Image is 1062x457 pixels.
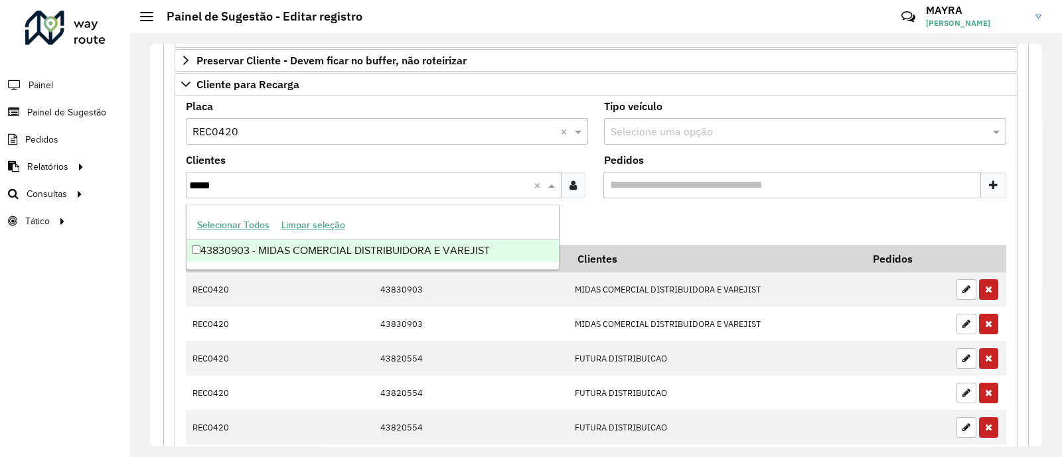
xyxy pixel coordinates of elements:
[25,214,50,228] span: Tático
[191,215,275,235] button: Selecionar Todos
[534,177,545,193] span: Clear all
[186,273,260,307] td: REC0420
[604,98,662,114] label: Tipo veículo
[186,306,260,341] td: REC0420
[373,375,568,410] td: 43820554
[187,239,559,262] div: 43830903 - MIDAS COMERCIAL DISTRIBUIDORA E VAREJIST
[604,152,644,168] label: Pedidos
[196,55,467,66] span: Preservar Cliente - Devem ficar no buffer, não roteirizar
[27,160,68,174] span: Relatórios
[27,187,67,201] span: Consultas
[926,17,1025,29] span: [PERSON_NAME]
[568,273,864,307] td: MIDAS COMERCIAL DISTRIBUIDORA E VAREJIST
[27,105,106,119] span: Painel de Sugestão
[568,375,864,410] td: FUTURA DISTRIBUICAO
[196,79,299,90] span: Cliente para Recarga
[568,245,864,273] th: Clientes
[926,4,1025,17] h3: MAYRA
[186,410,260,444] td: REC0420
[25,133,58,147] span: Pedidos
[864,245,949,273] th: Pedidos
[186,204,560,270] ng-dropdown-panel: Options list
[29,78,53,92] span: Painel
[560,123,571,139] span: Clear all
[186,98,213,114] label: Placa
[568,341,864,375] td: FUTURA DISTRIBUICAO
[373,410,568,444] td: 43820554
[186,375,260,410] td: REC0420
[175,49,1018,72] a: Preservar Cliente - Devem ficar no buffer, não roteirizar
[568,306,864,341] td: MIDAS COMERCIAL DISTRIBUIDORA E VAREJIST
[373,306,568,341] td: 43830903
[373,341,568,375] td: 43820554
[373,273,568,307] td: 43830903
[175,73,1018,96] a: Cliente para Recarga
[275,215,351,235] button: Limpar seleção
[568,410,864,444] td: FUTURA DISTRIBUICAO
[153,9,362,24] h2: Painel de Sugestão - Editar registro
[894,3,923,31] a: Contato Rápido
[186,152,226,168] label: Clientes
[186,341,260,375] td: REC0420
